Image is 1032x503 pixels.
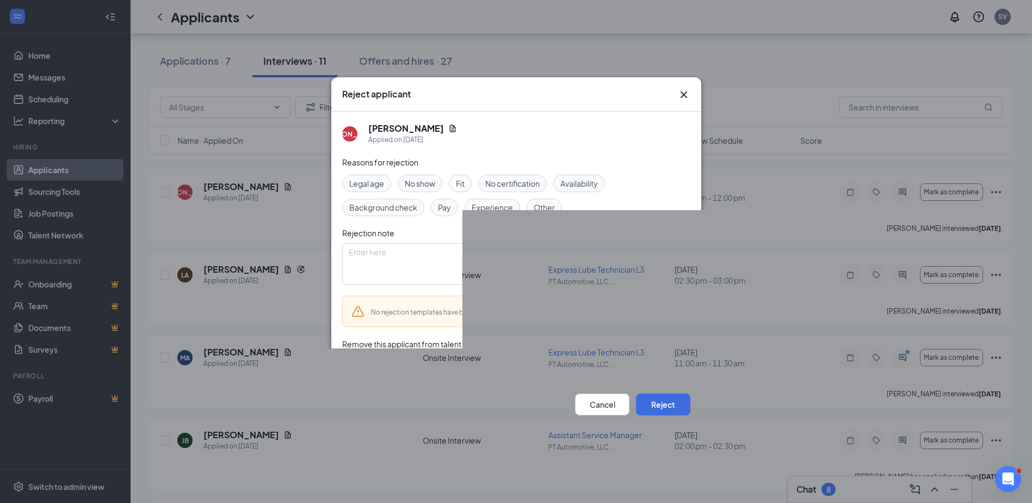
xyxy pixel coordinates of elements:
[371,308,586,316] span: No rejection templates have been setup. Please create a new one .
[368,134,457,145] div: Applied on [DATE]
[575,394,629,415] button: Cancel
[560,177,598,189] span: Availability
[342,228,394,238] span: Rejection note
[405,177,435,189] span: No show
[342,157,418,167] span: Reasons for rejection
[472,201,513,213] span: Experience
[534,201,555,213] span: Other
[456,177,465,189] span: Fit
[368,122,444,134] h5: [PERSON_NAME]
[322,129,378,138] div: [PERSON_NAME]
[677,88,690,101] svg: Cross
[438,201,451,213] span: Pay
[351,305,364,318] svg: Warning
[995,466,1021,492] iframe: Intercom live chat
[349,201,417,213] span: Background check
[368,359,381,372] span: Yes
[342,88,411,100] h3: Reject applicant
[349,177,384,189] span: Legal age
[485,177,540,189] span: No certification
[571,308,584,316] a: here
[342,339,496,349] span: Remove this applicant from talent network?
[677,88,690,101] button: Close
[636,394,690,415] button: Reject
[448,124,457,133] svg: Document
